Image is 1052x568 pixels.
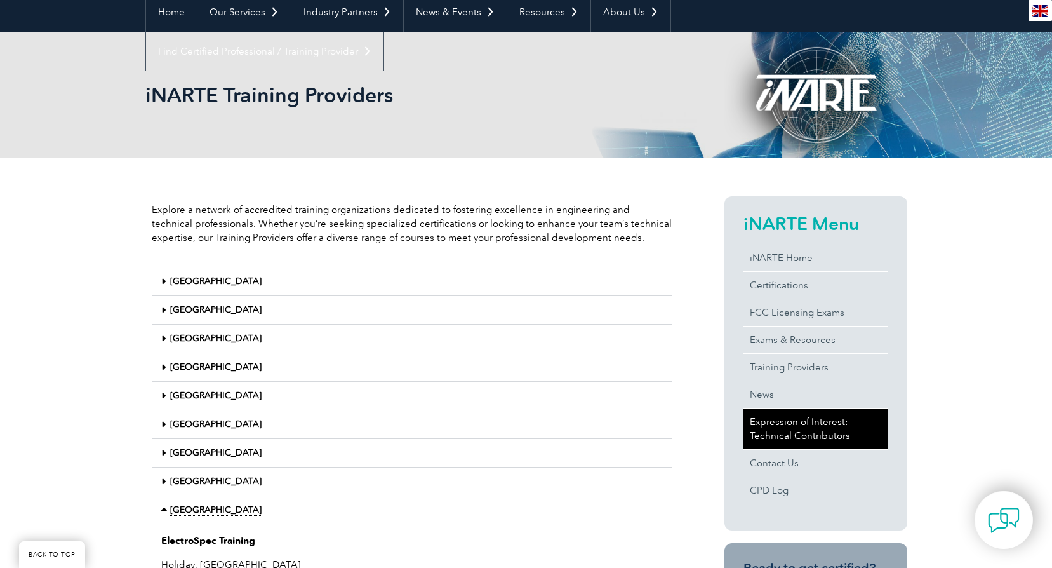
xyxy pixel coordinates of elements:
h1: iNARTE Training Providers [145,83,633,107]
a: [GEOGRAPHIC_DATA] [170,476,262,487]
div: [GEOGRAPHIC_DATA] [152,496,672,524]
div: [GEOGRAPHIC_DATA] [152,382,672,410]
div: [GEOGRAPHIC_DATA] [152,267,672,296]
div: [GEOGRAPHIC_DATA] [152,353,672,382]
a: Exams & Resources [743,327,888,353]
a: News [743,381,888,408]
a: Expression of Interest:Technical Contributors [743,409,888,449]
div: [GEOGRAPHIC_DATA] [152,468,672,496]
a: [GEOGRAPHIC_DATA] [170,276,262,287]
a: Contact Us [743,450,888,477]
h2: iNARTE Menu [743,213,888,234]
a: [GEOGRAPHIC_DATA] [170,419,262,429]
a: [GEOGRAPHIC_DATA] [170,333,262,344]
a: [GEOGRAPHIC_DATA] [170,390,262,401]
a: CPD Log [743,477,888,504]
a: [GEOGRAPHIC_DATA] [170,304,262,315]
a: Certifications [743,272,888,299]
a: Training Providers [743,354,888,381]
img: contact-chat.png [988,504,1020,536]
a: BACK TO TOP [19,541,85,568]
p: Explore a network of accredited training organizations dedicated to fostering excellence in engin... [152,203,672,245]
a: [GEOGRAPHIC_DATA] [170,504,262,515]
div: [GEOGRAPHIC_DATA] [152,296,672,325]
a: iNARTE Home [743,245,888,271]
div: [GEOGRAPHIC_DATA] [152,325,672,353]
strong: ElectroSpec Training [161,535,255,546]
a: Find Certified Professional / Training Provider [146,32,383,71]
div: [GEOGRAPHIC_DATA] [152,439,672,468]
a: [GEOGRAPHIC_DATA] [170,447,262,458]
a: [GEOGRAPHIC_DATA] [170,362,262,372]
div: [GEOGRAPHIC_DATA] [152,410,672,439]
a: FCC Licensing Exams [743,299,888,326]
img: en [1032,5,1048,17]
